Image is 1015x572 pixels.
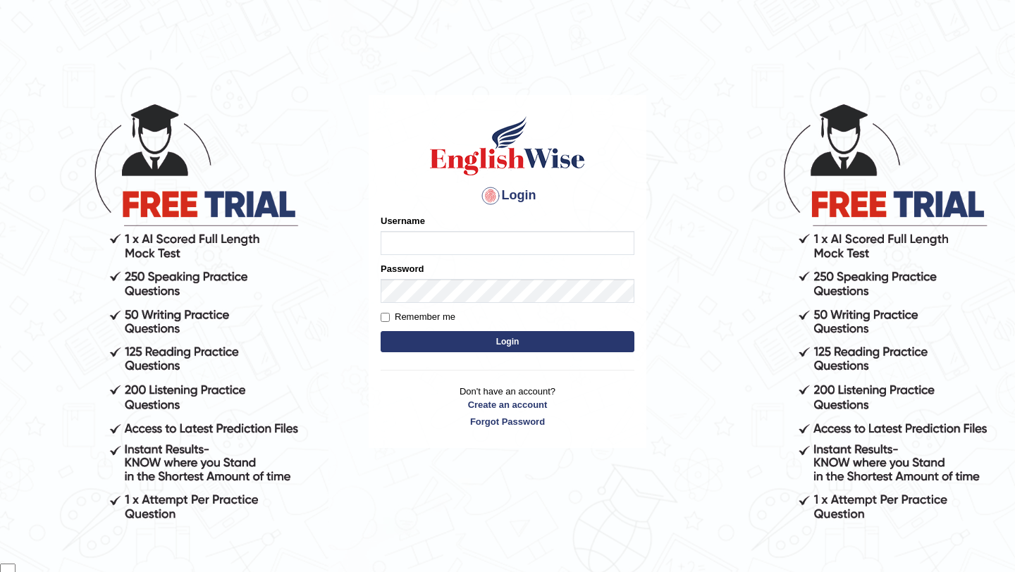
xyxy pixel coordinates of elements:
[381,262,424,275] label: Password
[381,214,425,228] label: Username
[381,313,390,322] input: Remember me
[381,331,634,352] button: Login
[381,185,634,207] h4: Login
[381,415,634,428] a: Forgot Password
[381,385,634,428] p: Don't have an account?
[381,310,455,324] label: Remember me
[381,398,634,411] a: Create an account
[427,114,588,178] img: Logo of English Wise sign in for intelligent practice with AI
